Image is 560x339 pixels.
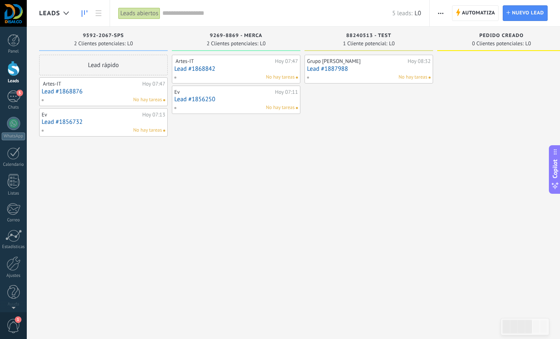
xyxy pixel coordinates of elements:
span: No hay tareas [266,74,295,81]
div: Ajustes [2,273,26,279]
span: 88240513 - TEST [346,33,391,39]
span: 0 Clientes potenciales: [472,41,523,46]
div: Correo [2,218,26,223]
span: No hay tareas [266,104,295,111]
div: ️ Artes-IT ️ [42,81,140,87]
span: 1 Cliente potencial: [343,41,387,46]
div: Leads abiertos [118,7,160,19]
span: L0 [415,9,421,17]
div: Hoy 07:13 [142,111,165,118]
div: Grupo [PERSON_NAME] [307,58,405,65]
div: 88240513 - TEST [309,33,429,40]
span: Pedido creado [479,33,523,39]
div: 9269-8869 - merca [176,33,296,40]
span: 9269-8869 - merca [210,33,262,39]
span: 5 [16,90,23,96]
a: Leads [77,5,91,21]
div: Leads [2,79,26,84]
div: 9592-2067-sps [43,33,164,40]
span: No hay nada asignado [163,99,165,101]
a: Nuevo lead [503,5,548,21]
span: No hay tareas [133,96,162,104]
div: Hoy 08:32 [408,58,431,65]
div: Chats [2,105,26,110]
span: Leads [39,9,60,17]
span: 5 leads: [392,9,412,17]
span: L0 [260,41,266,46]
div: Hoy 07:11 [275,89,298,95]
span: Nuevo lead [512,6,544,21]
div: ️ Artes-IT ️ [174,58,273,65]
span: No hay nada asignado [296,77,298,79]
a: Lista [91,5,105,21]
span: L0 [525,41,531,46]
div: Listas [2,191,26,196]
a: Automatiza [452,5,499,21]
span: L0 [389,41,395,46]
span: 2 Clientes potenciales: [206,41,258,46]
a: Lead #1868876 [42,88,165,95]
div: Hoy 07:47 [142,81,165,87]
a: Lead #1887988 [307,65,431,72]
div: Ev [174,89,273,95]
div: Hoy 07:47 [275,58,298,65]
span: No hay tareas [398,74,427,81]
span: Copilot [551,160,559,179]
span: 9592-2067-sps [83,33,124,39]
span: L0 [127,41,133,46]
a: Lead #1856732 [42,118,165,125]
a: Lead #1856250 [174,96,298,103]
span: No hay nada asignado [429,77,431,79]
a: Lead #1868842 [174,65,298,72]
div: Estadísticas [2,244,26,250]
div: Calendario [2,162,26,167]
span: No hay nada asignado [163,130,165,132]
button: Más [435,5,447,21]
span: No hay tareas [133,127,162,134]
div: Ev [42,111,140,118]
span: 1 [15,316,21,323]
span: Automatiza [462,6,495,21]
div: Panel [2,49,26,54]
span: No hay nada asignado [296,107,298,109]
span: 2 Clientes potenciales: [74,41,125,46]
div: Lead rápido [39,55,168,75]
div: WhatsApp [2,132,25,140]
